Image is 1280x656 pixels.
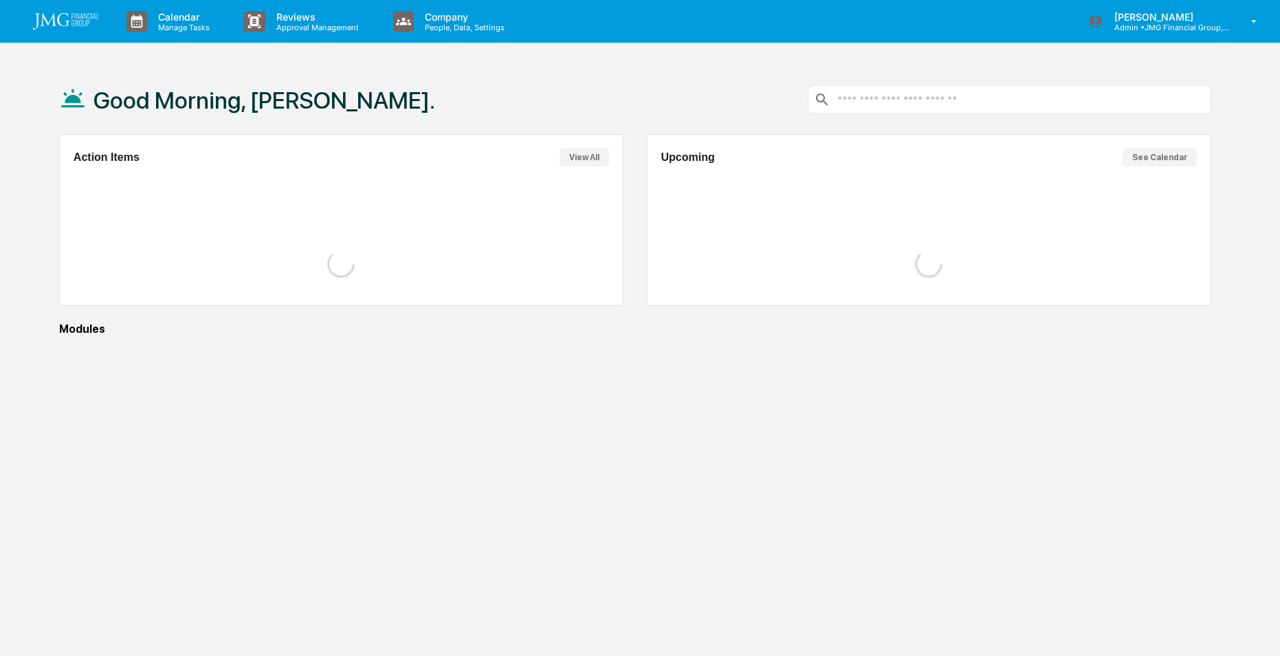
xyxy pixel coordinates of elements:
[1103,11,1231,23] p: [PERSON_NAME]
[414,23,511,32] p: People, Data, Settings
[1103,23,1231,32] p: Admin • JMG Financial Group, Ltd.
[93,87,435,114] h1: Good Morning, [PERSON_NAME].
[265,23,366,32] p: Approval Management
[33,13,99,30] img: logo
[59,322,1211,336] div: Modules
[265,11,366,23] p: Reviews
[661,151,715,164] h2: Upcoming
[74,151,140,164] h2: Action Items
[1123,149,1197,166] button: See Calendar
[147,23,217,32] p: Manage Tasks
[414,11,511,23] p: Company
[560,149,609,166] button: View All
[147,11,217,23] p: Calendar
